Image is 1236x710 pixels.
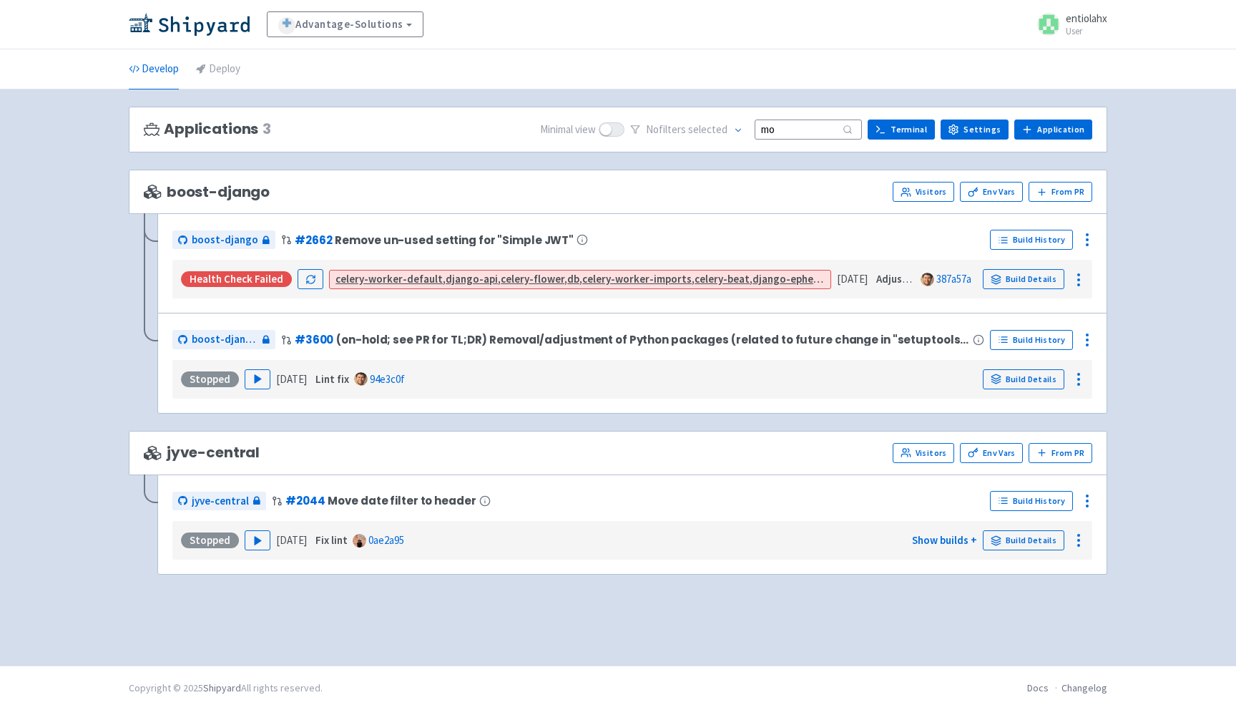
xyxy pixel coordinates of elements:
[990,491,1073,511] a: Build History
[960,182,1023,202] a: Env Vars
[936,272,971,286] a: 387a57a
[540,122,596,138] span: Minimal view
[582,272,692,286] strong: celery-worker-imports
[203,681,241,694] a: Shipyard
[263,121,271,137] span: 3
[192,493,249,510] span: jyve-central
[990,330,1073,350] a: Build History
[567,272,579,286] strong: db
[893,182,954,202] a: Visitors
[172,330,275,349] a: boost-django
[876,272,954,286] strong: Adjust comment
[941,120,1009,140] a: Settings
[983,269,1064,289] a: Build Details
[192,331,258,348] span: boost-django
[446,272,498,286] strong: django-api
[276,372,307,386] time: [DATE]
[868,120,935,140] a: Terminal
[172,230,275,250] a: boost-django
[315,372,349,386] strong: Lint fix
[295,233,332,248] a: #2662
[1029,13,1107,36] a: entiolahx User
[276,533,307,547] time: [DATE]
[172,492,266,511] a: jyve-central
[1014,120,1092,140] a: Application
[335,272,443,286] strong: celery-worker-default
[368,533,404,547] a: 0ae2a95
[1029,182,1092,202] button: From PR
[336,334,970,346] span: (on-hold; see PR for TL;DR) Removal/adjustment of Python packages (related to future change in "s...
[837,272,868,286] time: [DATE]
[1027,681,1049,694] a: Docs
[1061,681,1107,694] a: Changelog
[181,532,239,548] div: Stopped
[267,11,423,37] a: Advantage-Solutions
[688,122,727,136] span: selected
[1066,26,1107,36] small: User
[893,443,954,463] a: Visitors
[285,493,325,508] a: #2044
[295,332,333,347] a: #3600
[1029,443,1092,463] button: From PR
[192,232,258,248] span: boost-django
[912,533,977,547] a: Show builds +
[752,272,861,286] strong: django-ephemeral-init
[983,369,1064,389] a: Build Details
[335,234,574,246] span: Remove un-used setting for "Simple JWT"
[129,681,323,696] div: Copyright © 2025 All rights reserved.
[129,13,250,36] img: Shipyard logo
[983,530,1064,550] a: Build Details
[960,443,1023,463] a: Env Vars
[501,272,564,286] strong: celery-flower
[181,271,292,287] div: Health check failed
[144,184,270,200] span: boost-django
[181,371,239,387] div: Stopped
[144,121,271,137] h3: Applications
[245,369,270,389] button: Play
[245,530,270,550] button: Play
[646,122,727,138] span: No filter s
[335,272,1017,286] a: celery-worker-default,django-api,celery-flower,db,celery-worker-imports,celery-beat,django-epheme...
[755,120,862,139] input: Search...
[370,372,405,386] a: 94e3c0f
[328,495,476,507] span: Move date filter to header
[990,230,1073,250] a: Build History
[315,533,348,547] strong: Fix lint
[144,444,260,461] span: jyve-central
[129,49,179,89] a: Develop
[695,272,750,286] strong: celery-beat
[1066,11,1107,25] span: entiolahx
[196,49,240,89] a: Deploy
